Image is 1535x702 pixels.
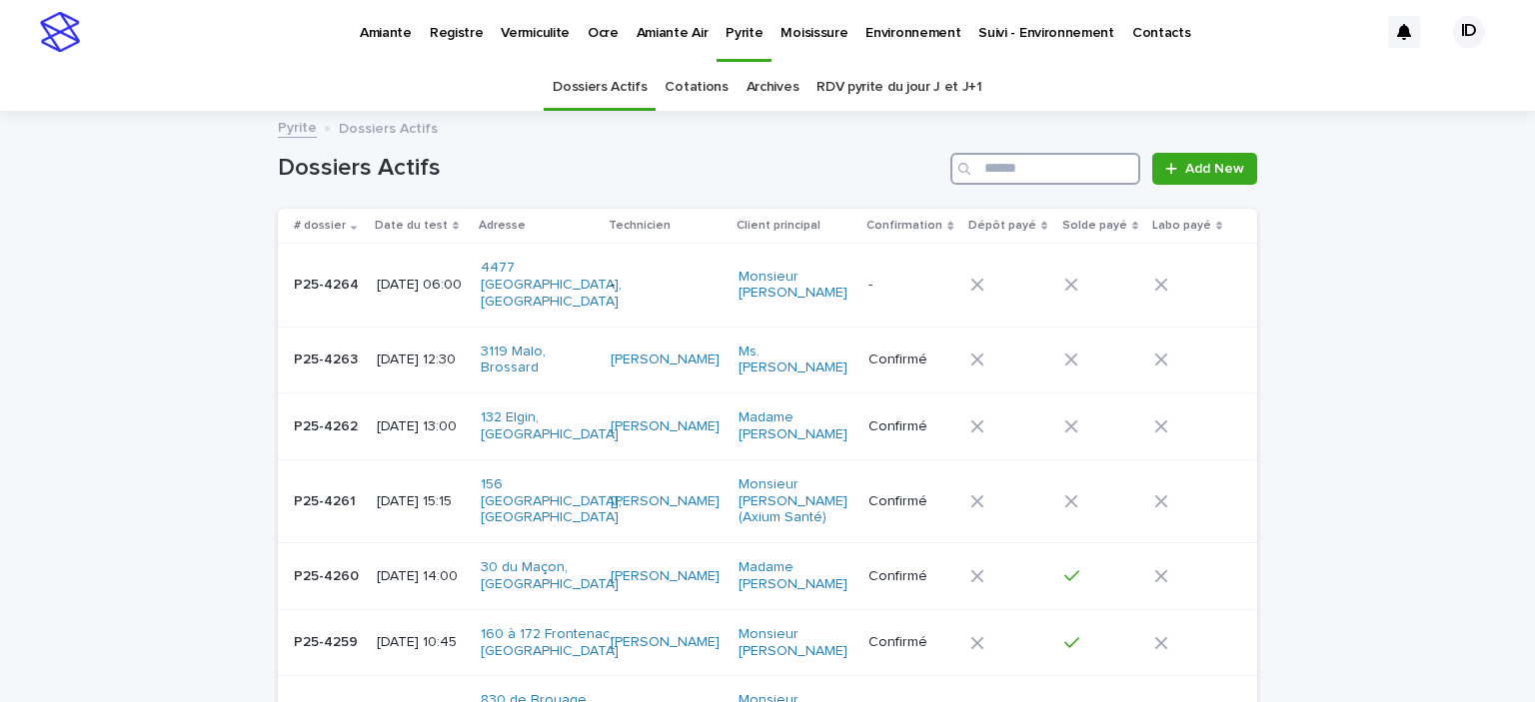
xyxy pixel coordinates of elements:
span: Add New [1185,162,1244,176]
p: P25-4263 [294,348,362,368]
div: ID [1453,16,1485,48]
tr: P25-4263P25-4263 [DATE] 12:303119 Malo, Brossard [PERSON_NAME] Ms. [PERSON_NAME] Confirmé [278,327,1257,393]
a: Monsieur [PERSON_NAME] (Axium Santé) [739,476,849,526]
p: Client principal [737,215,820,237]
p: Confirmé [868,418,954,435]
p: [DATE] 10:45 [377,634,465,651]
p: [DATE] 06:00 [377,277,465,294]
a: RDV pyrite du jour J et J+1 [816,64,982,111]
a: Madame [PERSON_NAME] [739,559,849,593]
a: 4477 [GEOGRAPHIC_DATA], [GEOGRAPHIC_DATA] [481,260,622,310]
p: P25-4260 [294,564,363,585]
a: Cotations [665,64,728,111]
p: Confirmé [868,493,954,510]
a: Madame [PERSON_NAME] [739,409,849,443]
a: Pyrite [278,115,317,138]
p: Confirmation [866,215,942,237]
tr: P25-4259P25-4259 [DATE] 10:45160 à 172 Frontenac, [GEOGRAPHIC_DATA] [PERSON_NAME] Monsieur [PERSO... [278,609,1257,676]
p: Dossiers Actifs [339,116,438,138]
img: stacker-logo-s-only.png [40,12,80,52]
p: Solde payé [1062,215,1127,237]
p: Confirmé [868,351,954,368]
p: # dossier [294,215,346,237]
p: Labo payé [1152,215,1211,237]
p: P25-4259 [294,630,362,651]
p: - [868,277,954,294]
p: Adresse [479,215,526,237]
tr: P25-4264P25-4264 [DATE] 06:004477 [GEOGRAPHIC_DATA], [GEOGRAPHIC_DATA] -Monsieur [PERSON_NAME] - [278,244,1257,327]
input: Search [950,153,1140,185]
a: [PERSON_NAME] [611,568,720,585]
h1: Dossiers Actifs [278,154,942,183]
a: 160 à 172 Frontenac, [GEOGRAPHIC_DATA] [481,626,619,660]
p: Confirmé [868,568,954,585]
a: 156 [GEOGRAPHIC_DATA], [GEOGRAPHIC_DATA] [481,476,622,526]
a: 132 Elgin, [GEOGRAPHIC_DATA] [481,409,619,443]
a: Dossiers Actifs [553,64,647,111]
p: [DATE] 15:15 [377,493,465,510]
p: Dépôt payé [968,215,1036,237]
a: Monsieur [PERSON_NAME] [739,269,849,303]
a: [PERSON_NAME] [611,418,720,435]
a: [PERSON_NAME] [611,351,720,368]
a: [PERSON_NAME] [611,493,720,510]
p: Confirmé [868,634,954,651]
p: Date du test [375,215,448,237]
tr: P25-4262P25-4262 [DATE] 13:00132 Elgin, [GEOGRAPHIC_DATA] [PERSON_NAME] Madame [PERSON_NAME] Conf... [278,393,1257,460]
tr: P25-4260P25-4260 [DATE] 14:0030 du Maçon, [GEOGRAPHIC_DATA] [PERSON_NAME] Madame [PERSON_NAME] Co... [278,543,1257,610]
a: 30 du Maçon, [GEOGRAPHIC_DATA] [481,559,619,593]
p: P25-4261 [294,489,360,510]
a: Monsieur [PERSON_NAME] [739,626,849,660]
a: 3119 Malo, Brossard [481,344,592,377]
p: [DATE] 12:30 [377,351,465,368]
p: - [611,277,722,294]
p: P25-4262 [294,414,362,435]
p: P25-4264 [294,273,363,294]
a: Add New [1152,153,1257,185]
a: Archives [747,64,799,111]
p: Technicien [609,215,671,237]
p: [DATE] 14:00 [377,568,465,585]
a: Ms. [PERSON_NAME] [739,344,849,377]
a: [PERSON_NAME] [611,634,720,651]
p: [DATE] 13:00 [377,418,465,435]
tr: P25-4261P25-4261 [DATE] 15:15156 [GEOGRAPHIC_DATA], [GEOGRAPHIC_DATA] [PERSON_NAME] Monsieur [PER... [278,459,1257,542]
